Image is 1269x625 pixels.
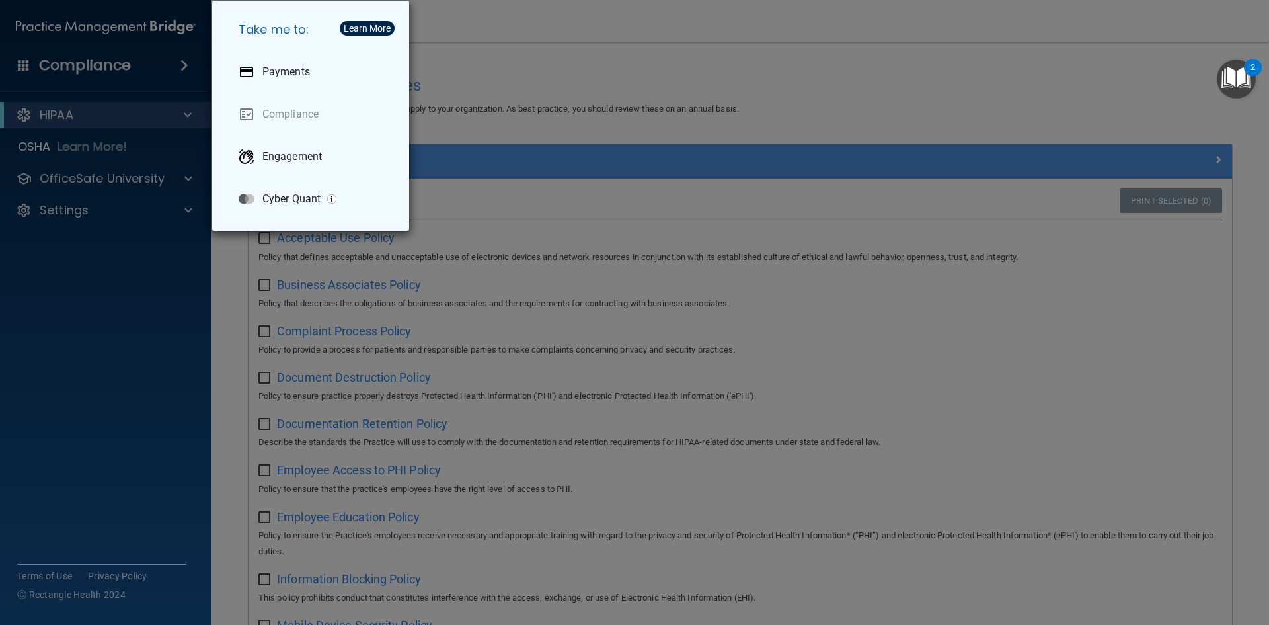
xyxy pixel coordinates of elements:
[340,21,395,36] button: Learn More
[228,138,399,175] a: Engagement
[262,150,322,163] p: Engagement
[228,11,399,48] h5: Take me to:
[228,96,399,133] a: Compliance
[228,181,399,218] a: Cyber Quant
[344,24,391,33] div: Learn More
[228,54,399,91] a: Payments
[1250,67,1255,85] div: 2
[262,65,310,79] p: Payments
[262,192,321,206] p: Cyber Quant
[1217,60,1256,99] button: Open Resource Center, 2 new notifications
